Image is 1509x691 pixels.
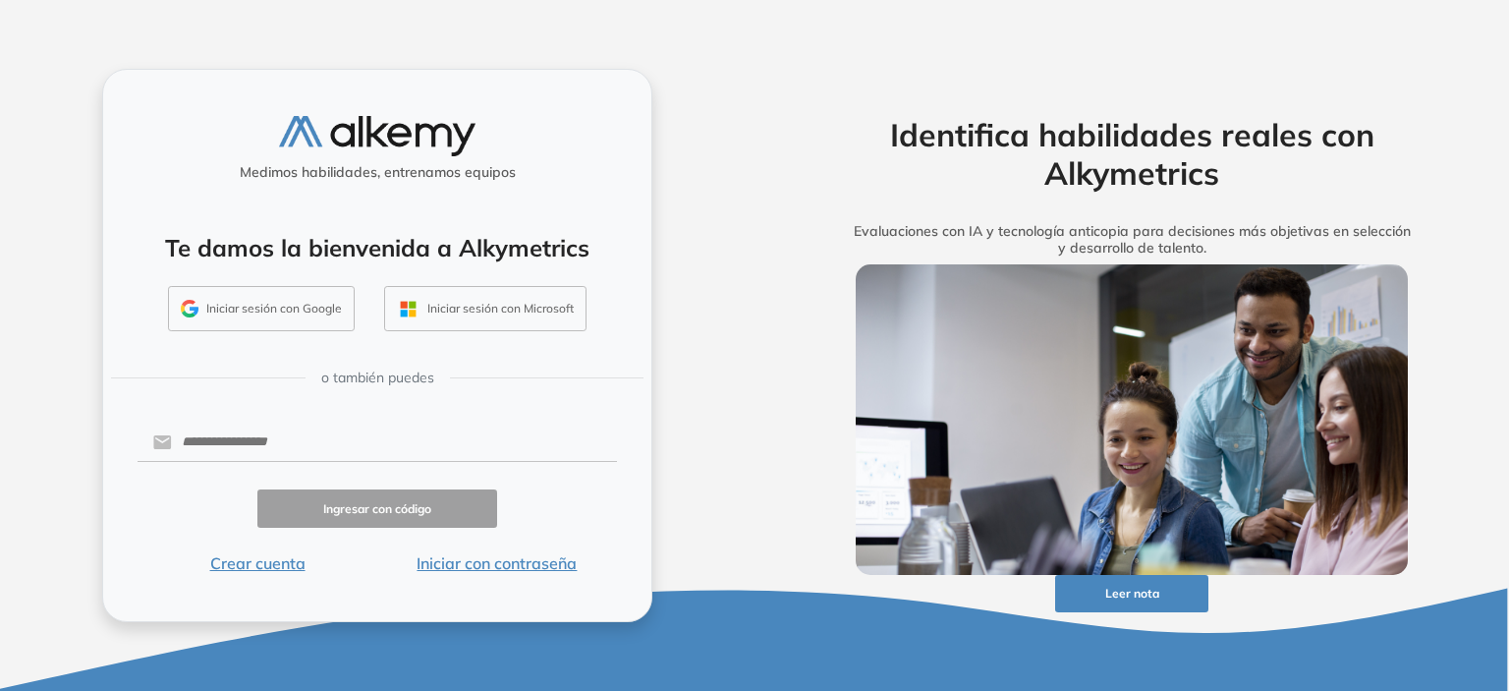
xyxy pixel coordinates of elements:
[138,551,377,575] button: Crear cuenta
[257,489,497,528] button: Ingresar con código
[181,300,198,317] img: GMAIL_ICON
[825,223,1438,257] h5: Evaluaciones con IA y tecnología anticopia para decisiones más objetivas en selección y desarroll...
[168,286,355,331] button: Iniciar sesión con Google
[1156,464,1509,691] div: Widget de chat
[825,116,1438,192] h2: Identifica habilidades reales con Alkymetrics
[279,116,475,156] img: logo-alkemy
[1156,464,1509,691] iframe: Chat Widget
[856,264,1408,575] img: img-more-info
[321,368,434,388] span: o también puedes
[1055,575,1208,613] button: Leer nota
[397,298,419,320] img: OUTLOOK_ICON
[111,164,643,181] h5: Medimos habilidades, entrenamos equipos
[384,286,587,331] button: Iniciar sesión con Microsoft
[377,551,617,575] button: Iniciar con contraseña
[129,234,626,262] h4: Te damos la bienvenida a Alkymetrics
